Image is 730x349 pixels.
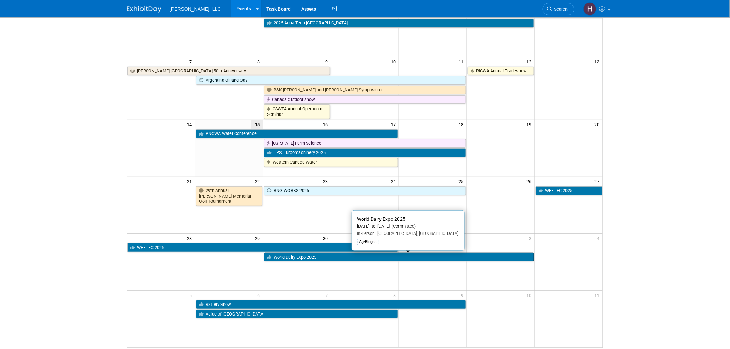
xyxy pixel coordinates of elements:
[196,186,262,206] a: 29th Annual [PERSON_NAME] Memorial Golf Tournament
[325,57,331,66] span: 9
[264,139,466,148] a: [US_STATE] Farm Science
[390,57,399,66] span: 10
[257,291,263,299] span: 6
[264,186,466,195] a: RNG WORKS 2025
[543,3,574,15] a: Search
[189,57,195,66] span: 7
[529,234,535,242] span: 3
[186,177,195,186] span: 21
[458,57,467,66] span: 11
[322,234,331,242] span: 30
[357,239,379,245] div: Ag/Biogas
[594,291,603,299] span: 11
[526,291,535,299] span: 10
[594,120,603,129] span: 20
[390,120,399,129] span: 17
[322,120,331,129] span: 16
[196,310,398,319] a: Value of [GEOGRAPHIC_DATA]
[322,177,331,186] span: 23
[526,177,535,186] span: 26
[196,129,398,138] a: PNCWA Water Conference
[189,291,195,299] span: 5
[390,223,416,229] span: (Committed)
[468,67,534,76] a: RICWA Annual Tradeshow
[196,300,466,309] a: Battery Show
[594,57,603,66] span: 13
[127,243,398,252] a: WEFTEC 2025
[186,120,195,129] span: 14
[458,177,467,186] span: 25
[526,120,535,129] span: 19
[264,104,330,119] a: CSWEA Annual Operations Seminar
[264,148,466,157] a: TPS: Turbomachinery 2025
[196,76,466,85] a: Argentina Oil and Gas
[357,231,375,236] span: In-Person
[461,291,467,299] span: 9
[458,120,467,129] span: 18
[393,291,399,299] span: 8
[390,177,399,186] span: 24
[594,177,603,186] span: 27
[526,57,535,66] span: 12
[596,234,603,242] span: 4
[552,7,568,12] span: Search
[257,57,263,66] span: 8
[536,186,603,195] a: WEFTEC 2025
[264,86,466,94] a: B&K [PERSON_NAME] and [PERSON_NAME] Symposium
[375,231,459,236] span: [GEOGRAPHIC_DATA], [GEOGRAPHIC_DATA]
[127,6,161,13] img: ExhibitDay
[127,67,330,76] a: [PERSON_NAME] [GEOGRAPHIC_DATA] 50th Anniversary
[254,177,263,186] span: 22
[264,95,466,104] a: Canada Outdoor show
[357,223,459,229] div: [DATE] to [DATE]
[583,2,596,16] img: Hannah Mulholland
[186,234,195,242] span: 28
[170,6,221,12] span: [PERSON_NAME], LLC
[264,158,398,167] a: Western Canada Water
[325,291,331,299] span: 7
[254,234,263,242] span: 29
[264,19,534,28] a: 2025 Aqua Tech [GEOGRAPHIC_DATA]
[251,120,263,129] span: 15
[357,216,406,222] span: World Dairy Expo 2025
[264,253,534,262] a: World Dairy Expo 2025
